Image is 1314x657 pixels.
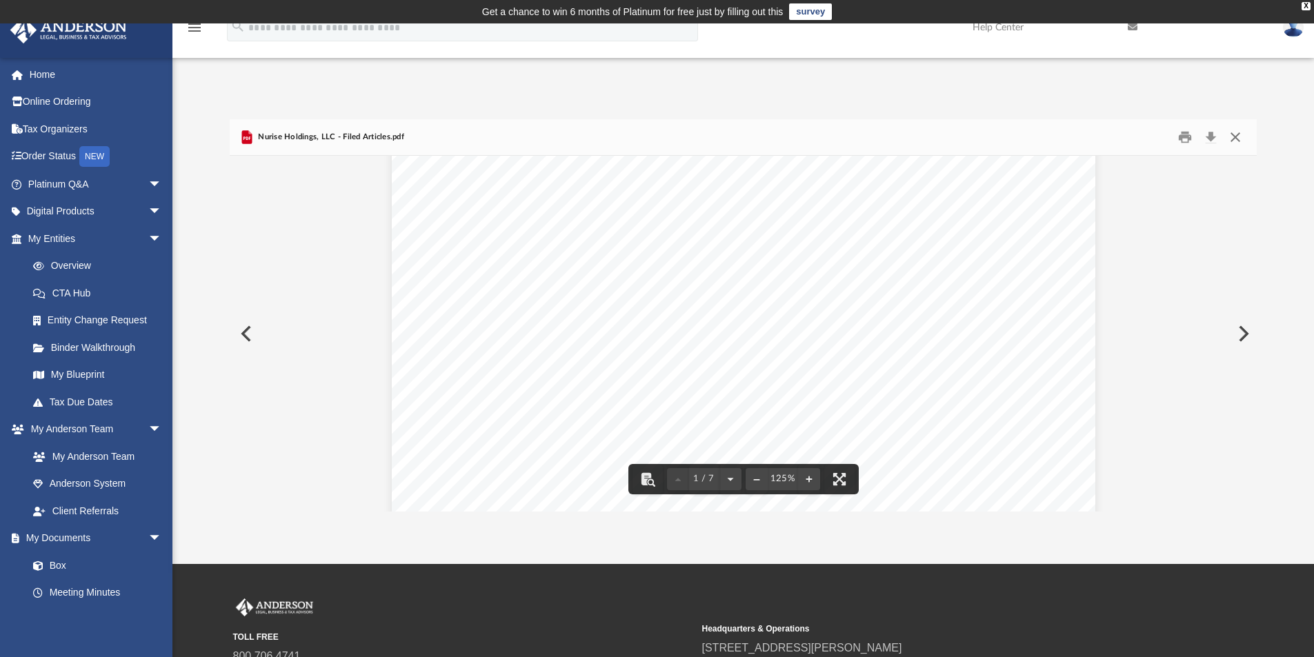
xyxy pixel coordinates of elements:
a: menu [186,26,203,36]
a: Entity Change Request [19,307,183,334]
span: arrow_drop_down [148,416,176,444]
div: NEW [79,146,110,167]
a: My Blueprint [19,361,176,389]
small: Headquarters & Operations [702,623,1162,635]
small: TOLL FREE [233,631,693,643]
span: arrow_drop_down [148,198,176,226]
a: [STREET_ADDRESS][PERSON_NAME] [702,642,902,654]
a: Box [19,552,169,579]
a: Home [10,61,183,88]
a: CTA Hub [19,279,183,307]
img: User Pic [1283,17,1304,37]
a: Binder Walkthrough [19,334,183,361]
a: Forms Library [19,606,169,634]
button: Enter fullscreen [824,464,855,494]
a: survey [789,3,832,20]
button: Previous File [230,314,260,353]
i: search [230,19,246,34]
i: menu [186,19,203,36]
button: Print [1171,127,1199,148]
a: Online Ordering [10,88,183,116]
span: arrow_drop_down [148,225,176,253]
span: Nurise Holdings, LLC - Filed Articles.pdf [255,131,404,143]
a: Overview [19,252,183,280]
a: My Anderson Team [19,443,169,470]
a: My Entitiesarrow_drop_down [10,225,183,252]
a: My Documentsarrow_drop_down [10,525,176,552]
img: Anderson Advisors Platinum Portal [6,17,131,43]
span: 1 / 7 [689,474,719,483]
span: arrow_drop_down [148,170,176,199]
a: Client Referrals [19,497,176,525]
button: Zoom in [798,464,820,494]
a: Platinum Q&Aarrow_drop_down [10,170,183,198]
a: Meeting Minutes [19,579,176,607]
a: Tax Organizers [10,115,183,143]
button: Download [1198,127,1223,148]
a: Anderson System [19,470,176,498]
div: File preview [230,156,1257,512]
div: Current zoom level [768,474,798,483]
div: Get a chance to win 6 months of Platinum for free just by filling out this [482,3,784,20]
a: Order StatusNEW [10,143,183,171]
a: Digital Productsarrow_drop_down [10,198,183,225]
button: Close [1223,127,1248,148]
button: Toggle findbar [633,464,663,494]
button: Next page [719,464,741,494]
button: 1 / 7 [689,464,719,494]
a: My Anderson Teamarrow_drop_down [10,416,176,443]
span: arrow_drop_down [148,525,176,553]
div: Preview [230,119,1257,512]
button: Zoom out [746,464,768,494]
div: Document Viewer [230,156,1257,512]
a: Tax Due Dates [19,388,183,416]
img: Anderson Advisors Platinum Portal [233,598,316,616]
button: Next File [1227,314,1257,353]
div: close [1302,2,1311,10]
